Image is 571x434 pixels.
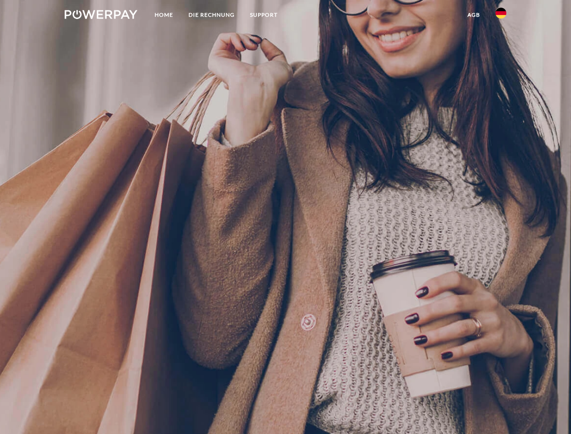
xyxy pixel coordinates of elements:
[65,10,137,19] img: logo-powerpay-white.svg
[242,7,285,23] a: SUPPORT
[460,7,488,23] a: agb
[495,8,506,19] img: de
[181,7,242,23] a: DIE RECHNUNG
[147,7,181,23] a: Home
